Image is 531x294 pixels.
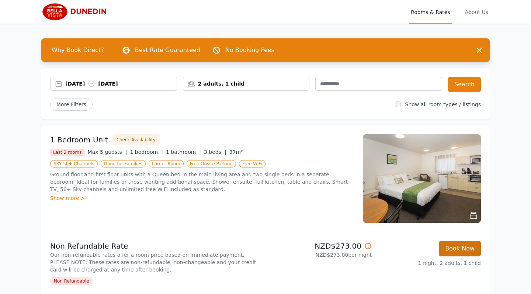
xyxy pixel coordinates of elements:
p: Best Rate Guaranteed [135,46,200,55]
button: Check Availability [112,134,160,145]
p: NZD$273.00 [268,241,372,251]
button: Search [448,77,481,92]
p: NZD$273.00 per night [268,251,372,259]
span: Non Refundable [50,277,93,285]
p: Non Refundable Rate [50,241,263,251]
span: More Filters [50,98,93,111]
div: [DATE] [DATE] [65,80,177,87]
span: Free Onsite Parking [187,160,236,167]
h3: 1 Bedroom Unit [50,135,108,145]
span: Last 2 rooms [50,149,85,156]
span: 1 bedroom | [130,149,163,155]
span: SKY 50+ Channels [50,160,98,167]
label: Show all room types / listings [405,101,481,107]
img: Bella Vista Dunedin [41,3,112,21]
span: Max 5 guests | [88,149,127,155]
span: Free WiFi [239,160,265,167]
span: Good for Families [101,160,146,167]
div: Show more > [50,194,354,202]
span: 1 bathroom | [166,149,201,155]
p: No Booking Fees [225,46,274,55]
span: Why Book Direct? [46,43,110,58]
span: 3 beds | [204,149,226,155]
p: Ground floor and first floor units with a Queen bed in the main living area and two single beds i... [50,171,354,193]
p: Our non-refundable rates offer a room price based on immediate payment. PLEASE NOTE: These rates ... [50,251,263,273]
span: 37m² [229,149,243,155]
button: Book Now [439,241,481,256]
span: Larger Room [149,160,184,167]
div: 2 adults, 1 child [183,80,309,87]
p: 1 night, 2 adults, 1 child [378,259,481,267]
